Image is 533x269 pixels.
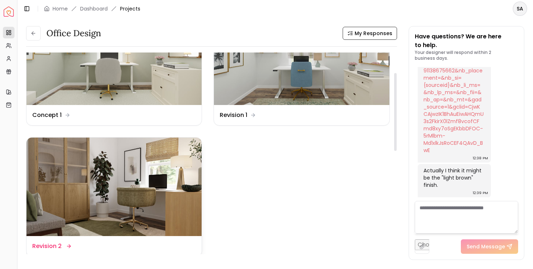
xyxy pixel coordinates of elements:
span: Projects [120,5,140,12]
div: 12:39 PM [473,189,488,197]
dd: Concept 1 [32,111,62,119]
a: Concept 1Concept 1 [26,6,202,126]
button: My Responses [343,27,397,40]
img: Revision 2 [26,138,202,236]
h3: Office Design [46,28,101,39]
div: 12:38 PM [473,155,488,162]
button: SA [513,1,527,16]
span: My Responses [355,30,392,37]
a: Revision 1Revision 1 [214,6,389,126]
a: Revision 2Revision 2 [26,137,202,257]
span: SA [513,2,526,15]
img: Spacejoy Logo [4,7,14,17]
img: Concept 1 [26,7,202,105]
div: Actually I think it might be the "light brown" finish. [423,167,484,189]
dd: Revision 2 [32,242,62,251]
a: Spacejoy [4,7,14,17]
a: Home [53,5,68,12]
p: Have questions? We are here to help. [415,32,518,50]
p: Your designer will respond within 2 business days. [415,50,518,61]
dd: Revision 1 [220,111,247,119]
nav: breadcrumb [44,5,140,12]
img: Revision 1 [214,7,389,105]
a: Dashboard [80,5,108,12]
